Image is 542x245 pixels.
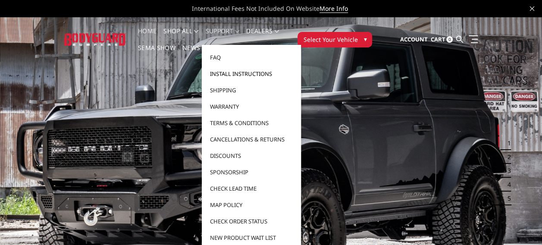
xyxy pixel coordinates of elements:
[205,131,298,148] a: Cancellations & Returns
[163,28,198,45] a: shop all
[502,136,511,150] button: 1 of 5
[400,35,427,43] span: Account
[430,28,453,51] a: Cart 0
[205,66,298,82] a: Install Instructions
[502,192,511,205] button: 5 of 5
[205,197,298,213] a: MAP Policy
[502,178,511,192] button: 4 of 5
[502,150,511,164] button: 2 of 5
[303,35,357,44] span: Select Your Vehicle
[320,4,348,13] a: More Info
[138,45,175,62] a: SEMA Show
[205,115,298,131] a: Terms & Conditions
[205,28,239,45] a: Support
[205,148,298,164] a: Discounts
[205,98,298,115] a: Warranty
[246,28,279,45] a: Dealers
[182,45,200,62] a: News
[446,36,453,43] span: 0
[205,164,298,180] a: Sponsorship
[205,82,298,98] a: Shipping
[138,28,157,45] a: Home
[363,35,367,44] span: ▾
[64,33,126,45] img: BODYGUARD BUMPERS
[502,164,511,178] button: 3 of 5
[400,28,427,51] a: Account
[298,32,372,47] button: Select Your Vehicle
[430,35,445,43] span: Cart
[205,180,298,197] a: Check Lead Time
[205,49,298,66] a: FAQ
[205,213,298,229] a: Check Order Status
